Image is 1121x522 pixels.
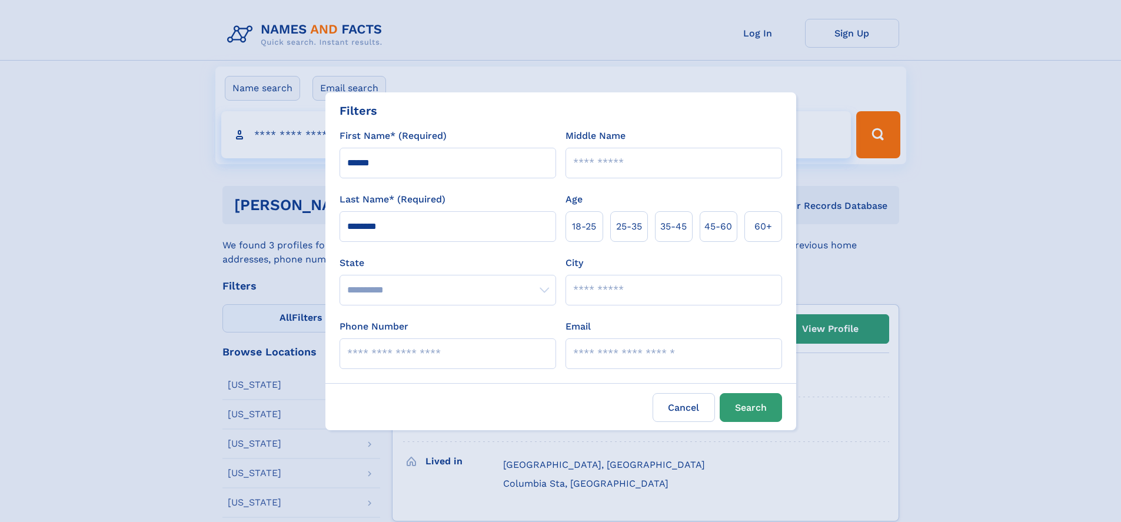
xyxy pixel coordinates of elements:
[340,192,445,207] label: Last Name* (Required)
[720,393,782,422] button: Search
[754,220,772,234] span: 60+
[566,320,591,334] label: Email
[340,320,408,334] label: Phone Number
[340,256,556,270] label: State
[340,129,447,143] label: First Name* (Required)
[704,220,732,234] span: 45‑60
[566,192,583,207] label: Age
[616,220,642,234] span: 25‑35
[653,393,715,422] label: Cancel
[566,256,583,270] label: City
[340,102,377,119] div: Filters
[566,129,626,143] label: Middle Name
[660,220,687,234] span: 35‑45
[572,220,596,234] span: 18‑25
